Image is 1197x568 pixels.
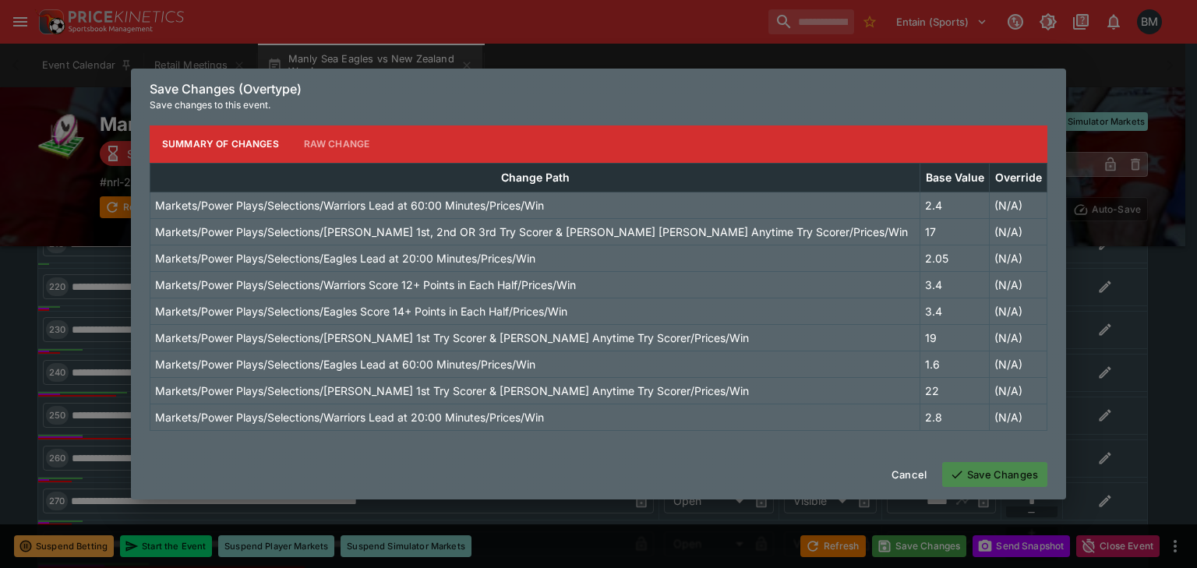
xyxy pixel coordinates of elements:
[990,351,1047,377] td: (N/A)
[990,324,1047,351] td: (N/A)
[155,277,576,293] p: Markets/Power Plays/Selections/Warriors Score 12+ Points in Each Half/Prices/Win
[990,271,1047,298] td: (N/A)
[920,218,990,245] td: 17
[920,298,990,324] td: 3.4
[155,330,749,346] p: Markets/Power Plays/Selections/[PERSON_NAME] 1st Try Scorer & [PERSON_NAME] Anytime Try Scorer/Pr...
[882,462,936,487] button: Cancel
[990,298,1047,324] td: (N/A)
[942,462,1047,487] button: Save Changes
[920,192,990,218] td: 2.4
[155,383,749,399] p: Markets/Power Plays/Selections/[PERSON_NAME] 1st Try Scorer & [PERSON_NAME] Anytime Try Scorer/Pr...
[920,324,990,351] td: 19
[291,125,383,163] button: Raw Change
[920,245,990,271] td: 2.05
[920,271,990,298] td: 3.4
[155,303,567,319] p: Markets/Power Plays/Selections/Eagles Score 14+ Points in Each Half/Prices/Win
[150,125,291,163] button: Summary of Changes
[990,163,1047,192] th: Override
[990,404,1047,430] td: (N/A)
[990,218,1047,245] td: (N/A)
[990,192,1047,218] td: (N/A)
[155,356,535,372] p: Markets/Power Plays/Selections/Eagles Lead at 60:00 Minutes/Prices/Win
[155,197,544,213] p: Markets/Power Plays/Selections/Warriors Lead at 60:00 Minutes/Prices/Win
[155,250,535,266] p: Markets/Power Plays/Selections/Eagles Lead at 20:00 Minutes/Prices/Win
[920,377,990,404] td: 22
[155,224,908,240] p: Markets/Power Plays/Selections/[PERSON_NAME] 1st, 2nd OR 3rd Try Scorer & [PERSON_NAME] [PERSON_N...
[155,409,544,425] p: Markets/Power Plays/Selections/Warriors Lead at 20:00 Minutes/Prices/Win
[920,351,990,377] td: 1.6
[150,81,1047,97] h6: Save Changes (Overtype)
[150,163,920,192] th: Change Path
[150,97,1047,113] p: Save changes to this event.
[920,404,990,430] td: 2.8
[990,377,1047,404] td: (N/A)
[990,245,1047,271] td: (N/A)
[920,163,990,192] th: Base Value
